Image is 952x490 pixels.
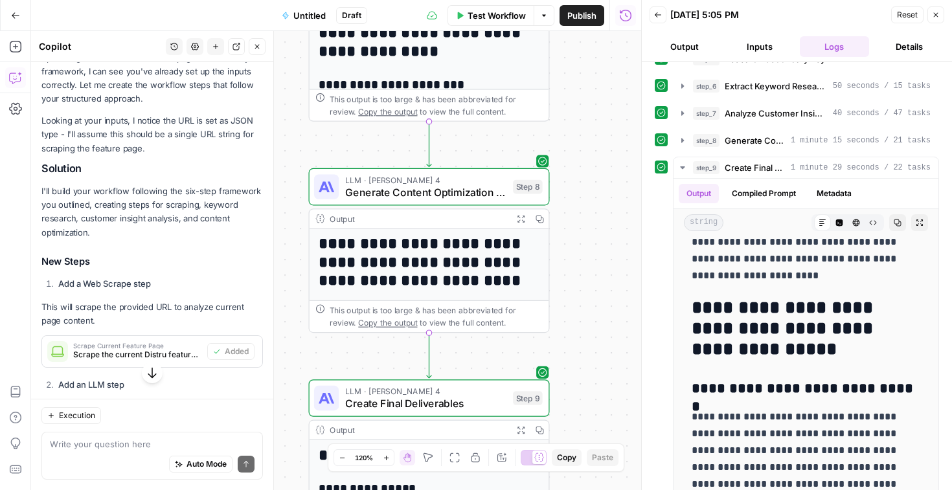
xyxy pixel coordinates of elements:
button: Logs [800,36,870,57]
span: Generate Content Optimization Strategy [345,184,507,200]
span: Copy the output [358,318,417,327]
span: Copy [557,452,576,463]
button: Publish [560,5,604,26]
span: Added [225,346,249,357]
button: Copy [552,449,582,466]
span: Test Workflow [468,9,526,22]
button: Details [874,36,944,57]
span: Create Final Deliverables [345,395,507,411]
span: string [684,214,723,231]
span: 40 seconds / 47 tasks [833,107,931,119]
strong: Add a Web Scrape step [58,278,151,289]
button: 40 seconds / 47 tasks [674,103,938,124]
g: Edge from step_8 to step_9 [427,333,431,378]
span: step_7 [693,107,720,120]
span: Execution [59,410,95,421]
button: Paste [587,449,618,466]
g: Edge from step_7 to step_8 [427,122,431,167]
span: step_6 [693,80,720,93]
button: Test Workflow [448,5,534,26]
button: Auto Mode [169,456,232,473]
strong: Add an LLM step [58,379,124,390]
span: 50 seconds / 15 tasks [833,80,931,92]
button: Output [679,184,719,203]
span: Scrape the current Distru feature page to analyze existing content, structure, and identify optim... [73,349,202,361]
span: LLM · [PERSON_NAME] 4 [345,173,507,186]
button: Metadata [809,184,859,203]
span: Reset [897,9,918,21]
button: Reset [891,6,924,23]
span: Auto Mode [187,458,227,470]
button: Compiled Prompt [724,184,804,203]
p: This will scrape the provided URL to analyze current page content. [41,300,263,328]
span: Publish [567,9,596,22]
div: Copilot [39,40,162,53]
button: Execution [41,407,101,424]
button: Untitled [274,5,334,26]
span: 120% [355,452,373,463]
span: step_8 [693,134,720,147]
button: Added [207,343,255,360]
p: I'll help you build this comprehensive workflow for optimizing Distru Software feature pages. Bas... [41,38,263,106]
span: Analyze Customer Insights [725,107,828,120]
div: Step 9 [513,391,543,405]
div: Output [330,424,507,436]
span: 1 minute 29 seconds / 22 tasks [791,162,931,173]
span: step_9 [693,161,720,174]
p: I'll build your workflow following the six-step framework you outlined, creating steps for scrapi... [41,184,263,239]
span: Extract Keyword Research Insights [725,80,828,93]
span: Generate Content Optimization Strategy [725,134,786,147]
span: 1 minute 15 seconds / 21 tasks [791,135,931,146]
p: Looking at your inputs, I notice the URL is set as JSON type - I'll assume this should be a singl... [41,114,263,155]
span: Scrape Current Feature Page [73,342,202,349]
h3: New Steps [41,253,263,270]
span: Create Final Deliverables [725,161,786,174]
h2: Solution [41,162,263,175]
span: Untitled [293,9,326,22]
button: 50 seconds / 15 tasks [674,76,938,96]
button: Inputs [725,36,795,57]
button: 1 minute 29 seconds / 22 tasks [674,157,938,178]
span: Paste [592,452,613,463]
span: Copy the output [358,107,417,116]
button: 1 minute 15 seconds / 21 tasks [674,130,938,151]
div: This output is too large & has been abbreviated for review. to view the full content. [330,93,543,117]
button: Output [650,36,720,57]
div: This output is too large & has been abbreviated for review. to view the full content. [330,304,543,329]
span: Draft [342,10,361,21]
div: Output [330,212,507,225]
span: LLM · [PERSON_NAME] 4 [345,385,507,397]
div: Step 8 [513,180,543,194]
